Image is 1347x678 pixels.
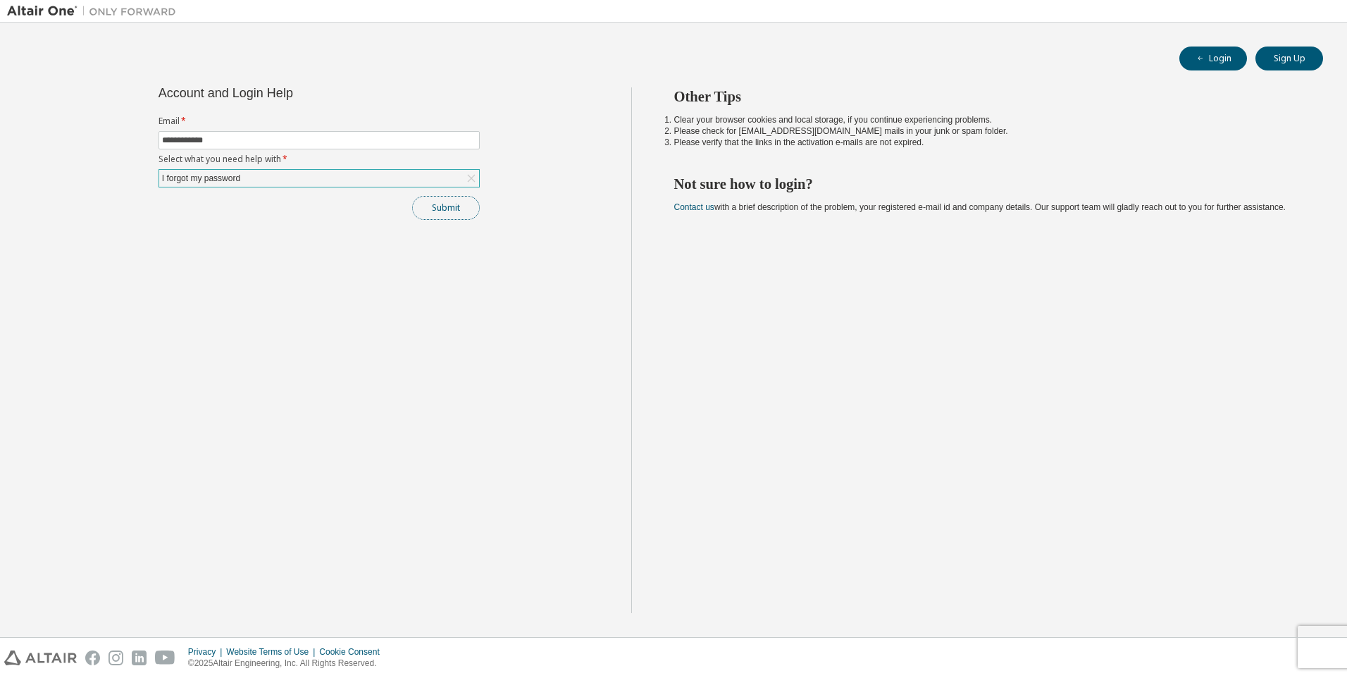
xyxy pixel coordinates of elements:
button: Login [1179,47,1247,70]
div: Privacy [188,646,226,658]
label: Email [159,116,480,127]
button: Sign Up [1255,47,1323,70]
div: I forgot my password [160,171,242,186]
li: Clear your browser cookies and local storage, if you continue experiencing problems. [674,114,1298,125]
img: facebook.svg [85,651,100,665]
img: youtube.svg [155,651,175,665]
h2: Other Tips [674,87,1298,106]
div: Website Terms of Use [226,646,319,658]
img: instagram.svg [108,651,123,665]
p: © 2025 Altair Engineering, Inc. All Rights Reserved. [188,658,388,670]
h2: Not sure how to login? [674,175,1298,193]
div: Account and Login Help [159,87,416,99]
li: Please verify that the links in the activation e-mails are not expired. [674,137,1298,148]
div: Cookie Consent [319,646,387,658]
img: altair_logo.svg [4,651,77,665]
div: I forgot my password [159,170,479,187]
img: linkedin.svg [132,651,147,665]
label: Select what you need help with [159,154,480,165]
span: with a brief description of the problem, your registered e-mail id and company details. Our suppo... [674,202,1286,212]
li: Please check for [EMAIL_ADDRESS][DOMAIN_NAME] mails in your junk or spam folder. [674,125,1298,137]
button: Submit [412,196,480,220]
img: Altair One [7,4,183,18]
a: Contact us [674,202,714,212]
